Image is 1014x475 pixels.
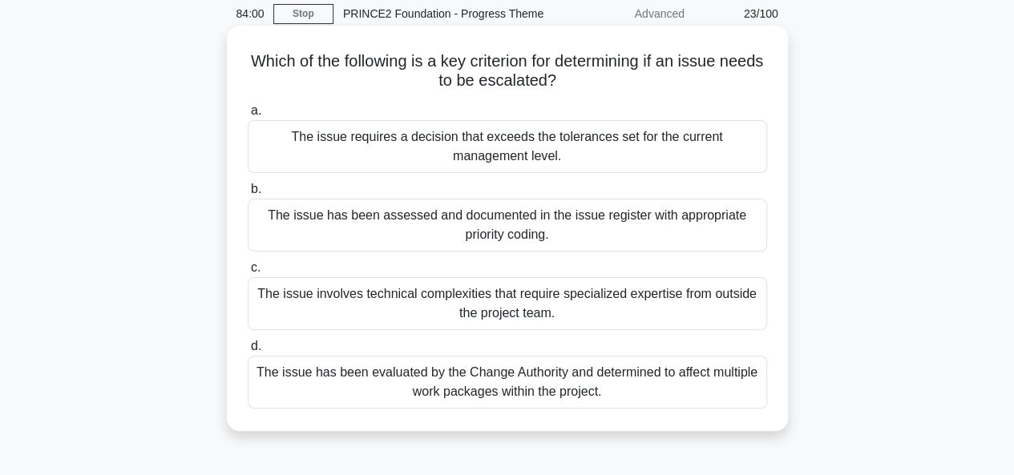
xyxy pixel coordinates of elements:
[248,277,767,330] div: The issue involves technical complexities that require specialized expertise from outside the pro...
[273,4,333,24] a: Stop
[248,356,767,409] div: The issue has been evaluated by the Change Authority and determined to affect multiple work packa...
[251,103,261,117] span: a.
[248,199,767,252] div: The issue has been assessed and documented in the issue register with appropriate priority coding.
[248,120,767,173] div: The issue requires a decision that exceeds the tolerances set for the current management level.
[251,260,261,274] span: c.
[246,51,769,91] h5: Which of the following is a key criterion for determining if an issue needs to be escalated?
[251,339,261,352] span: d.
[251,182,261,195] span: b.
